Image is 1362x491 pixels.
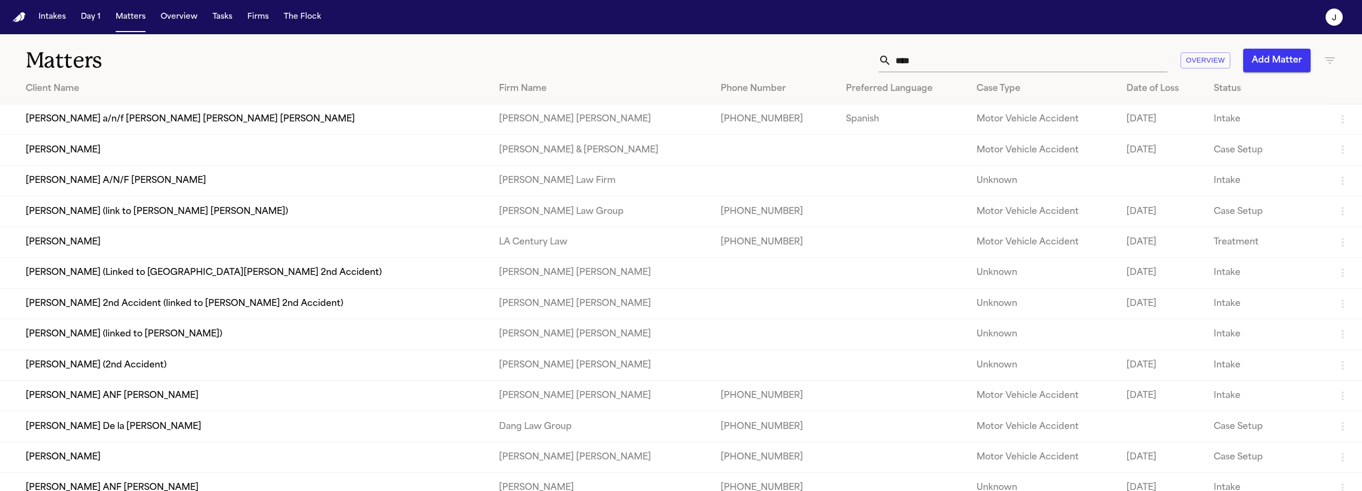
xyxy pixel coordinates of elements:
button: Overview [156,7,202,27]
td: Motor Vehicle Accident [968,104,1118,135]
td: Intake [1205,319,1328,350]
td: Motor Vehicle Accident [968,411,1118,442]
td: Intake [1205,380,1328,411]
td: [PERSON_NAME] [PERSON_NAME] [490,380,713,411]
td: [PERSON_NAME] [PERSON_NAME] [490,442,713,472]
td: [PERSON_NAME] Law Firm [490,165,713,196]
td: Unknown [968,288,1118,319]
div: Status [1214,82,1319,95]
td: Case Setup [1205,442,1328,472]
td: Intake [1205,104,1328,135]
a: Home [13,12,26,22]
td: Dang Law Group [490,411,713,442]
td: Motor Vehicle Accident [968,227,1118,257]
td: [DATE] [1118,227,1205,257]
td: [PERSON_NAME] [PERSON_NAME] [490,258,713,288]
td: [DATE] [1118,288,1205,319]
div: Firm Name [499,82,704,95]
button: Tasks [208,7,237,27]
td: [DATE] [1118,135,1205,165]
h1: Matters [26,47,421,74]
div: Preferred Language [846,82,959,95]
div: Date of Loss [1126,82,1197,95]
td: [PHONE_NUMBER] [712,442,837,472]
td: Unknown [968,258,1118,288]
td: [DATE] [1118,104,1205,135]
td: Unknown [968,319,1118,350]
td: [PHONE_NUMBER] [712,411,837,442]
td: Motor Vehicle Accident [968,380,1118,411]
td: [PHONE_NUMBER] [712,104,837,135]
div: Client Name [26,82,482,95]
td: [DATE] [1118,350,1205,380]
td: [PERSON_NAME] [PERSON_NAME] [490,104,713,135]
td: Intake [1205,258,1328,288]
td: Motor Vehicle Accident [968,135,1118,165]
td: [PERSON_NAME] Law Group [490,196,713,227]
td: Intake [1205,288,1328,319]
td: Intake [1205,350,1328,380]
td: [DATE] [1118,196,1205,227]
td: Treatment [1205,227,1328,257]
td: [PHONE_NUMBER] [712,227,837,257]
button: Matters [111,7,150,27]
td: Intake [1205,165,1328,196]
td: Unknown [968,350,1118,380]
td: Case Setup [1205,135,1328,165]
td: [DATE] [1118,442,1205,472]
td: [PERSON_NAME] & [PERSON_NAME] [490,135,713,165]
button: Intakes [34,7,70,27]
td: LA Century Law [490,227,713,257]
button: Day 1 [77,7,105,27]
button: Firms [243,7,273,27]
td: Unknown [968,165,1118,196]
td: Motor Vehicle Accident [968,196,1118,227]
div: Case Type [977,82,1109,95]
td: [DATE] [1118,380,1205,411]
div: Phone Number [721,82,829,95]
td: Motor Vehicle Accident [968,442,1118,472]
button: Overview [1181,52,1230,69]
td: Case Setup [1205,411,1328,442]
td: [DATE] [1118,258,1205,288]
td: [PERSON_NAME] [PERSON_NAME] [490,350,713,380]
td: [PHONE_NUMBER] [712,380,837,411]
td: [PERSON_NAME] [PERSON_NAME] [490,288,713,319]
td: Case Setup [1205,196,1328,227]
button: Add Matter [1243,49,1311,72]
td: Spanish [837,104,968,135]
td: [PERSON_NAME] [PERSON_NAME] [490,319,713,350]
button: The Flock [279,7,326,27]
img: Finch Logo [13,12,26,22]
td: [PHONE_NUMBER] [712,196,837,227]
